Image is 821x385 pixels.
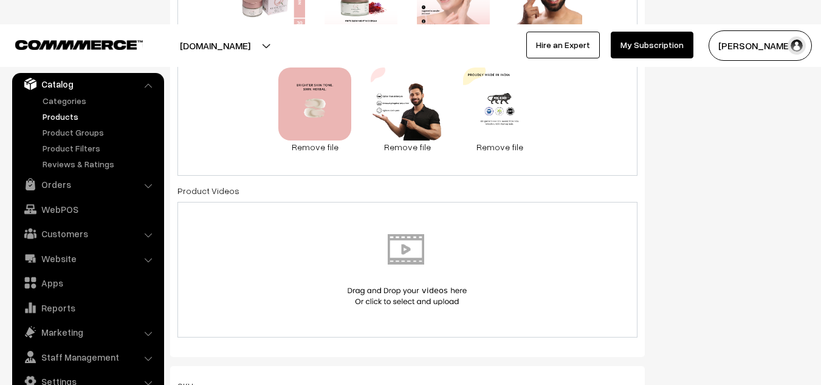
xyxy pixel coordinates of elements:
a: Reviews & Ratings [40,158,160,170]
a: Catalog [15,73,160,95]
a: Website [15,248,160,269]
button: [DOMAIN_NAME] [137,30,293,61]
a: WebPOS [15,198,160,220]
img: user [788,36,806,55]
a: Apps [15,272,160,294]
a: My Subscription [611,32,693,58]
a: Reports [15,297,160,319]
a: Remove file [463,140,536,153]
a: Remove file [371,140,444,153]
button: [PERSON_NAME]… [709,30,812,61]
a: Product Filters [40,142,160,154]
a: Categories [40,94,160,107]
label: Product Videos [177,184,239,197]
a: Products [40,110,160,123]
a: Product Groups [40,126,160,139]
a: Remove file [278,140,351,153]
a: Hire an Expert [526,32,600,58]
a: Customers [15,223,160,245]
a: Marketing [15,321,160,343]
a: Orders [15,173,160,195]
a: COMMMERCE [15,36,122,51]
img: COMMMERCE [15,40,143,49]
a: Staff Management [15,346,160,368]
